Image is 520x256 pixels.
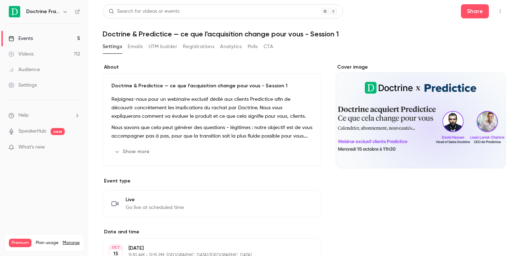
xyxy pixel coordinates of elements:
span: new [51,128,65,135]
span: Help [18,112,29,119]
a: Manage [63,240,80,246]
button: UTM builder [149,41,177,52]
div: Events [8,35,33,42]
h1: Doctrine & Predictice — ce que l’acquisition change pour vous - Session 1 [103,30,506,38]
span: Go live at scheduled time [126,204,184,211]
li: help-dropdown-opener [8,112,80,119]
section: Cover image [336,64,506,168]
p: Doctrine & Predictice — ce que l’acquisition change pour vous - Session 1 [111,82,313,89]
label: About [103,64,322,71]
span: Live [126,196,184,203]
button: Analytics [220,41,242,52]
h6: Doctrine France [26,8,59,15]
button: CTA [264,41,273,52]
div: OCT [109,245,122,250]
div: Search for videos or events [109,8,179,15]
p: Rejoignez-nous pour un webinaire exclusif dédié aux clients Predictice afin de découvrir concrète... [111,95,313,121]
button: Registrations [183,41,214,52]
div: Audience [8,66,40,73]
p: Event type [103,178,322,185]
button: Share [461,4,489,18]
span: What's new [18,144,45,151]
p: [DATE] [128,245,284,252]
label: Date and time [103,228,322,235]
span: Premium [9,239,31,247]
a: SpeakerHub [18,128,46,135]
div: Videos [8,51,34,58]
button: Polls [248,41,258,52]
p: Nous savons que cela peut générer des questions - légitimes : notre objectif est de vous accompag... [111,123,313,140]
button: Emails [128,41,143,52]
button: Settings [103,41,122,52]
span: Plan usage [36,240,58,246]
label: Cover image [336,64,506,71]
div: Settings [8,82,37,89]
iframe: Noticeable Trigger [71,144,80,151]
img: Doctrine France [9,6,20,17]
button: Show more [111,146,154,157]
